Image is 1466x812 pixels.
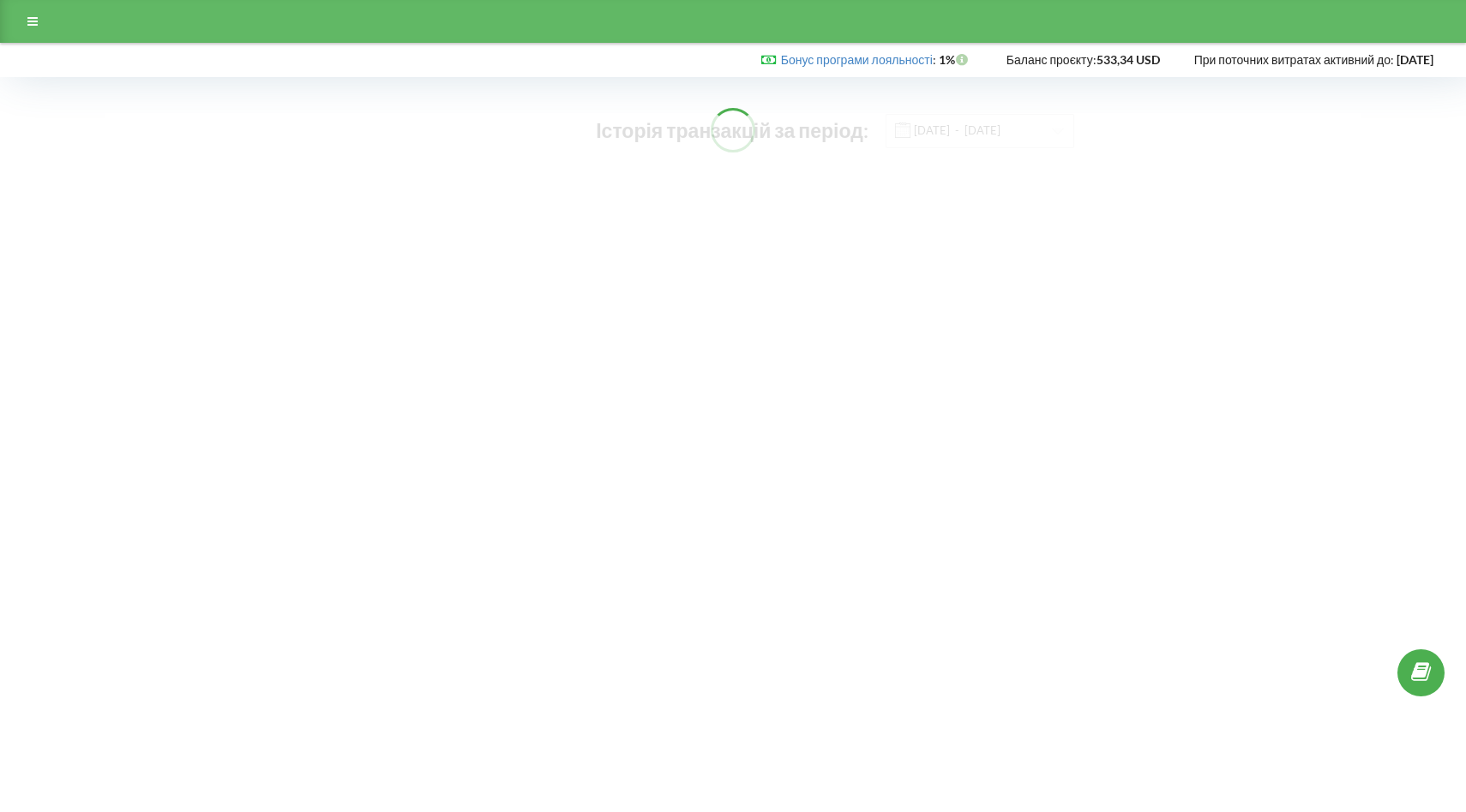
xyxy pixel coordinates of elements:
[1397,52,1433,67] strong: [DATE]
[1096,52,1160,67] strong: 533,34 USD
[781,52,933,67] a: Бонус програми лояльності
[1006,52,1096,67] span: Баланс проєкту:
[781,52,936,67] span: :
[939,52,972,67] strong: 1%
[1194,52,1394,67] span: При поточних витратах активний до:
